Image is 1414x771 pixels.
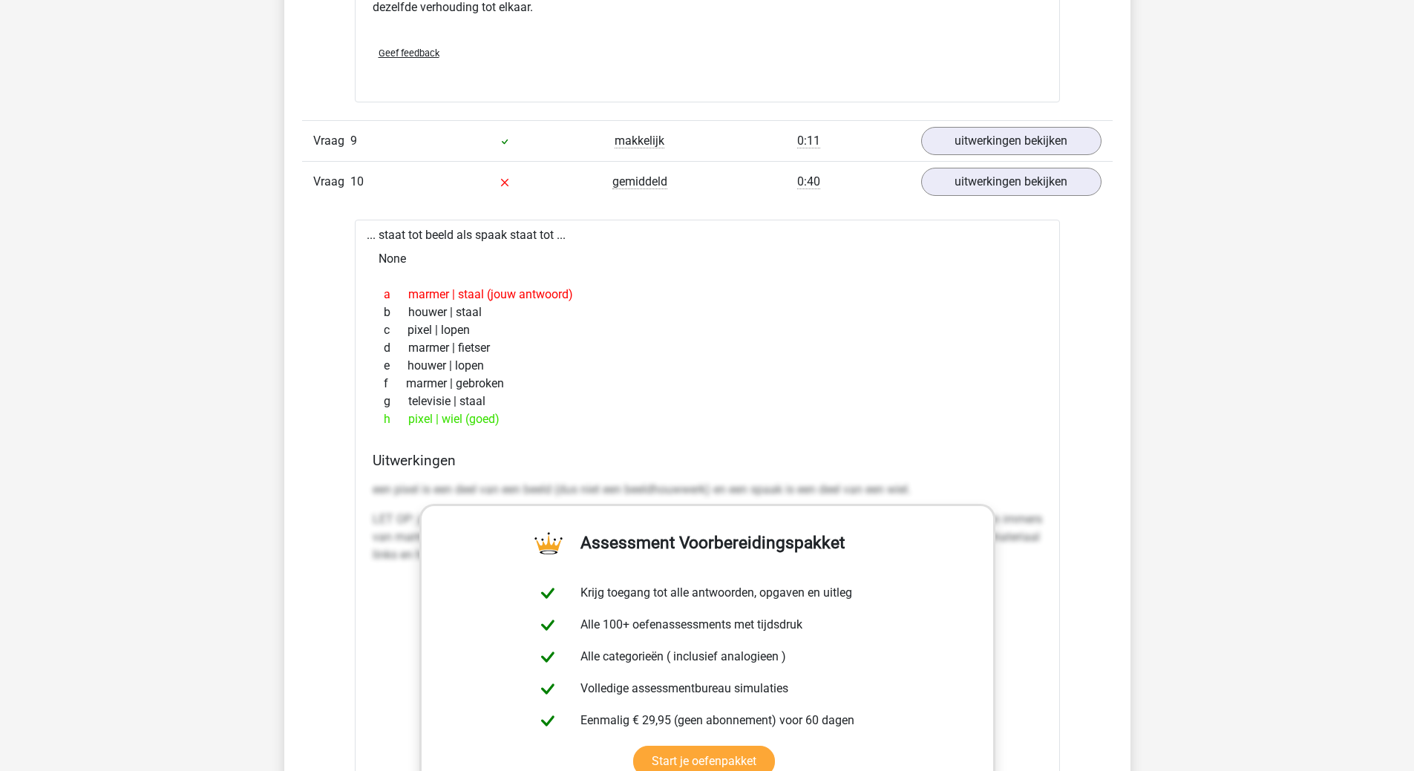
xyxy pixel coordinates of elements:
span: h [384,410,408,428]
span: Vraag [313,132,350,150]
span: gemiddeld [612,174,667,189]
span: e [384,357,407,375]
span: 0:40 [797,174,820,189]
div: pixel | wiel (goed) [373,410,1042,428]
a: uitwerkingen bekijken [921,168,1102,196]
span: b [384,304,408,321]
span: 9 [350,134,357,148]
span: 10 [350,174,364,188]
div: None [367,244,1048,274]
span: g [384,393,408,410]
span: c [384,321,407,339]
span: Geef feedback [379,47,439,59]
span: d [384,339,408,357]
span: a [384,286,408,304]
a: uitwerkingen bekijken [921,127,1102,155]
div: marmer | gebroken [373,375,1042,393]
span: makkelijk [615,134,664,148]
div: pixel | lopen [373,321,1042,339]
h4: Uitwerkingen [373,452,1042,469]
span: 0:11 [797,134,820,148]
span: Vraag [313,173,350,191]
div: houwer | staal [373,304,1042,321]
div: houwer | lopen [373,357,1042,375]
p: een pixel is een deel van een beeld (dus niet een beeldhouwwerk) en een spaak is een deel van een... [373,481,1042,499]
div: marmer | fietser [373,339,1042,357]
div: televisie | staal [373,393,1042,410]
p: LET OP: je kunt geneigd zijn te denken dat [PERSON_NAME]:beeld en spaak:[PERSON_NAME] ook goed is... [373,511,1042,564]
span: f [384,375,406,393]
div: marmer | staal (jouw antwoord) [373,286,1042,304]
